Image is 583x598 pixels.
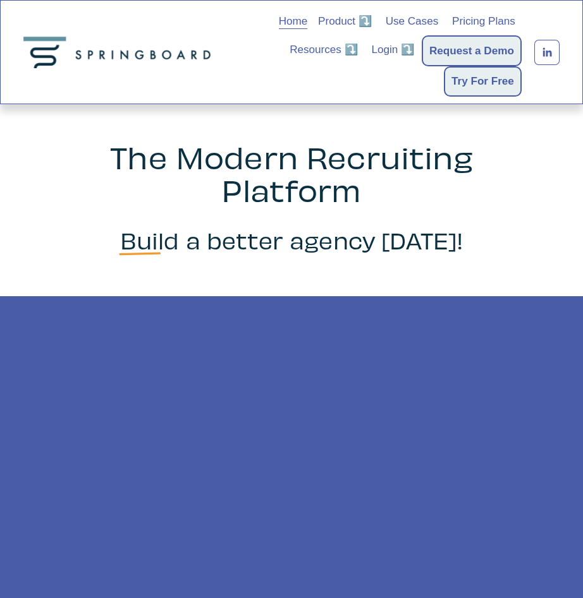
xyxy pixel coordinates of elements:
[318,14,372,29] span: Product ⤵️
[534,40,560,65] a: LinkedIn
[120,226,463,254] span: Build a better agency [DATE]!
[371,42,414,57] span: Login ⤵️
[279,13,308,30] a: Home
[451,73,514,90] a: Try For Free
[429,42,514,59] a: Request a Demo
[290,41,357,58] a: folder dropdown
[386,13,439,30] a: Use Cases
[290,42,357,57] span: Resources ⤵️
[39,140,543,205] h2: The Modern Recruiting Platform
[23,37,216,68] img: Springboard Technologies
[452,13,515,30] a: Pricing Plans
[318,13,372,30] a: folder dropdown
[371,41,414,58] a: folder dropdown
